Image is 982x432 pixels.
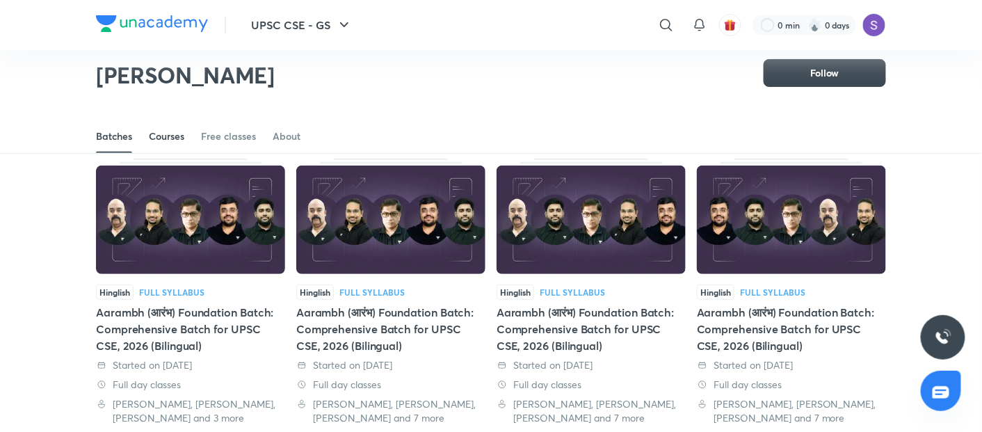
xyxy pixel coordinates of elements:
div: Aarambh (आरंभ) Foundation Batch: Comprehensive Batch for UPSC CSE, 2026 (Bilingual) [96,304,285,354]
div: Sudarshan Gurjar, Dr Sidharth Arora, Anuj Garg and 7 more [296,397,485,425]
div: Courses [149,129,184,143]
img: Satnam Singh [862,13,886,37]
a: About [273,120,300,153]
span: Hinglish [497,285,534,300]
div: Sudarshan Gurjar, Dr Sidharth Arora, Atul Jain and 7 more [497,397,686,425]
div: Full Syllabus [139,288,204,296]
div: Batches [96,129,132,143]
span: Hinglish [697,285,734,300]
img: Company Logo [96,15,208,32]
div: Full day classes [296,378,485,392]
span: Follow [810,66,839,80]
div: Full day classes [497,378,686,392]
img: avatar [724,19,736,31]
div: Full Syllabus [740,288,805,296]
div: Started on 27 Feb 2025 [697,358,886,372]
img: Thumbnail [296,166,485,274]
div: Sudarshan Gurjar, Dr Sidharth Arora, Atul Jain and 7 more [697,397,886,425]
img: ttu [935,329,951,346]
div: Started on 18 Apr 2025 [296,358,485,372]
img: Thumbnail [697,166,886,274]
div: Aarambh (आरंभ) Foundation Batch: Comprehensive Batch for UPSC CSE, 2026 (Bilingual) [96,159,285,425]
a: Free classes [201,120,256,153]
div: Started on 8 Jun 2025 [96,358,285,372]
img: streak [808,18,822,32]
a: Courses [149,120,184,153]
img: Thumbnail [497,166,686,274]
div: Aarambh (आरंभ) Foundation Batch: Comprehensive Batch for UPSC CSE, 2026 (Bilingual) [296,304,485,354]
div: Full day classes [96,378,285,392]
div: Aarambh (आरंभ) Foundation Batch: Comprehensive Batch for UPSC CSE, 2026 (Bilingual) [697,159,886,425]
div: Started on 7 Mar 2025 [497,358,686,372]
div: Full Syllabus [339,288,405,296]
button: avatar [719,14,741,36]
span: Hinglish [96,285,134,300]
div: Full Syllabus [540,288,605,296]
div: Aarambh (आरंभ) Foundation Batch: Comprehensive Batch for UPSC CSE, 2026 (Bilingual) [497,304,686,354]
div: Sudarshan Gurjar, Dr Sidharth Arora, Mrunal Patel and 3 more [96,397,285,425]
div: Full day classes [697,378,886,392]
div: Aarambh (आरंभ) Foundation Batch: Comprehensive Batch for UPSC CSE, 2026 (Bilingual) [296,159,485,425]
div: Free classes [201,129,256,143]
span: Hinglish [296,285,334,300]
h2: [PERSON_NAME] [96,61,275,89]
button: Follow [764,59,886,87]
a: Batches [96,120,132,153]
img: Thumbnail [96,166,285,274]
div: About [273,129,300,143]
button: UPSC CSE - GS [243,11,361,39]
div: Aarambh (आरंभ) Foundation Batch: Comprehensive Batch for UPSC CSE, 2026 (Bilingual) [697,304,886,354]
div: Aarambh (आरंभ) Foundation Batch: Comprehensive Batch for UPSC CSE, 2026 (Bilingual) [497,159,686,425]
a: Company Logo [96,15,208,35]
